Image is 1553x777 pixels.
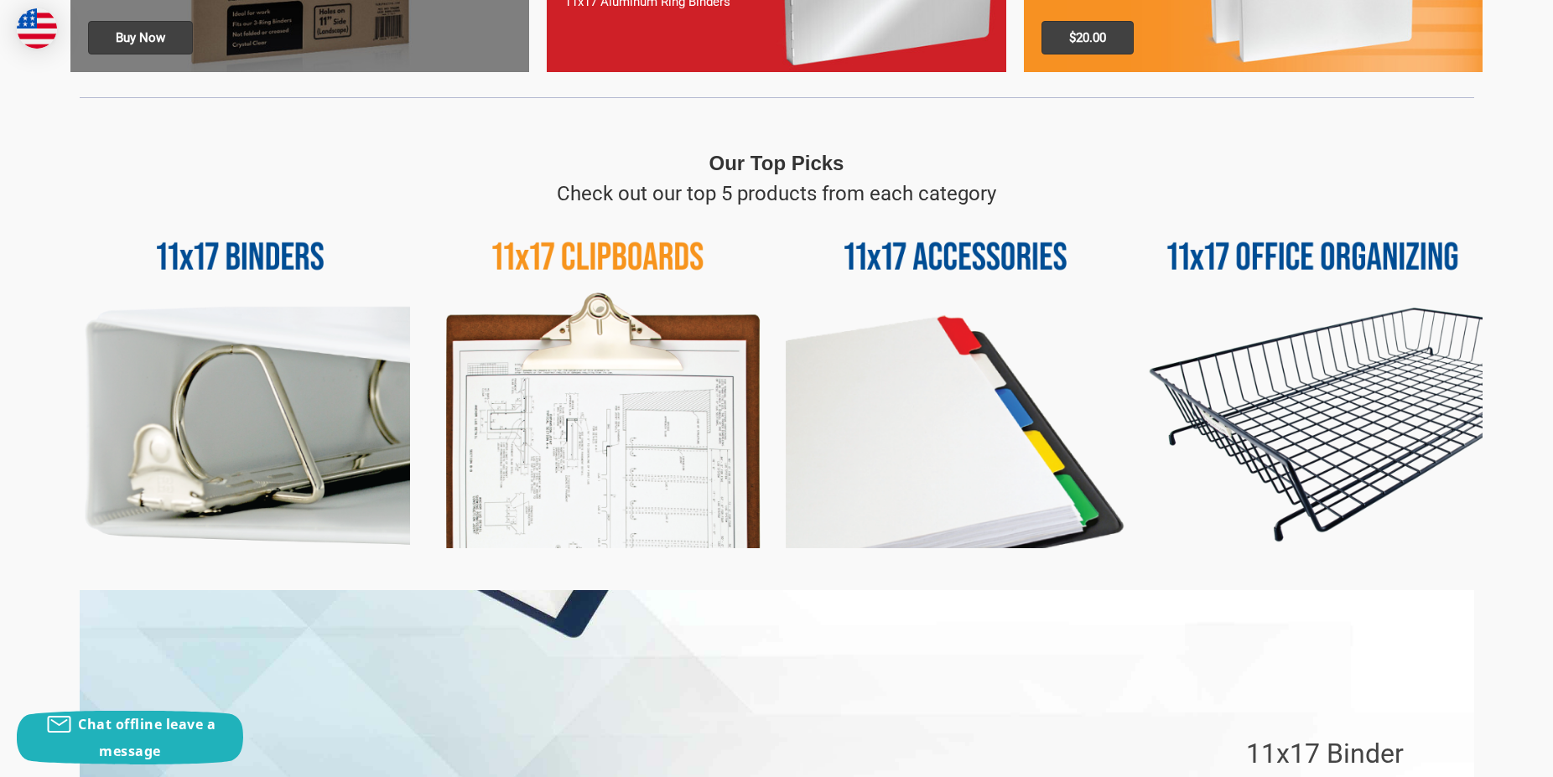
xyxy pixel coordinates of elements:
[557,179,996,209] p: Check out our top 5 products from each category
[78,715,216,760] span: Chat offline leave a message
[709,148,844,179] p: Our Top Picks
[1415,732,1553,777] iframe: Google Customer Reviews
[88,21,193,54] span: Buy Now
[1143,209,1483,548] img: 11x17 Office Organizing
[786,209,1125,548] img: 11x17 Accessories
[1041,21,1134,54] span: $20.00
[17,711,243,764] button: Chat offline leave a message
[428,209,767,548] img: 11x17 Clipboards
[70,209,410,548] img: 11x17 Binders
[1246,733,1404,774] p: 11x17 Binder
[17,8,57,49] img: duty and tax information for United States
